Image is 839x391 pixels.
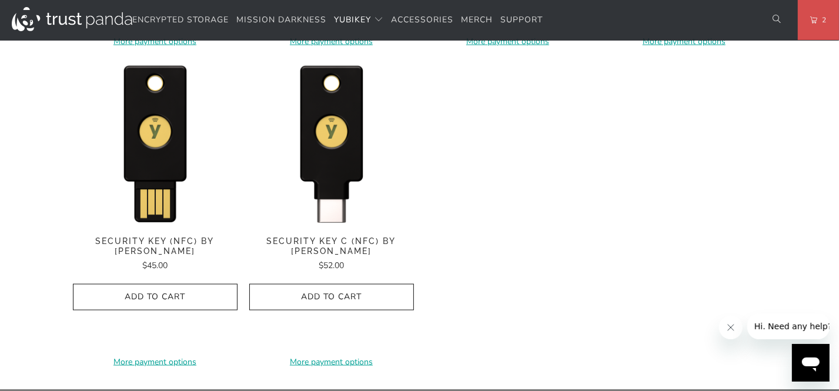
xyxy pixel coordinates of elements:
a: Support [500,6,543,34]
iframe: Button to launch messaging window [792,344,830,382]
button: Add to Cart [249,284,414,310]
iframe: Message from company [747,313,830,339]
span: Security Key (NFC) by [PERSON_NAME] [73,236,238,256]
span: Mission Darkness [236,14,326,25]
a: Encrypted Storage [132,6,229,34]
span: $45.00 [142,260,168,271]
a: Merch [461,6,493,34]
img: Trust Panda Australia [12,7,132,31]
a: Mission Darkness [236,6,326,34]
a: Security Key (NFC) by [PERSON_NAME] $45.00 [73,236,238,272]
img: Security Key (NFC) by Yubico - Trust Panda [73,60,238,225]
a: Security Key (NFC) by Yubico - Trust Panda Security Key (NFC) by Yubico - Trust Panda [73,60,238,225]
span: 2 [817,14,827,26]
a: More payment options [73,35,238,48]
iframe: Close message [719,316,743,339]
span: Merch [461,14,493,25]
button: Add to Cart [73,284,238,310]
span: YubiKey [334,14,371,25]
span: Support [500,14,543,25]
span: Add to Cart [85,292,225,302]
a: Security Key C (NFC) by [PERSON_NAME] $52.00 [249,236,414,272]
a: More payment options [249,356,414,369]
a: More payment options [426,35,590,48]
span: Security Key C (NFC) by [PERSON_NAME] [249,236,414,256]
a: Security Key C (NFC) by Yubico - Trust Panda Security Key C (NFC) by Yubico - Trust Panda [249,60,414,225]
span: Accessories [391,14,453,25]
a: More payment options [73,356,238,369]
a: More payment options [249,35,414,48]
a: Accessories [391,6,453,34]
span: Hi. Need any help? [7,8,85,18]
nav: Translation missing: en.navigation.header.main_nav [132,6,543,34]
span: Add to Cart [262,292,402,302]
span: $52.00 [319,260,344,271]
summary: YubiKey [334,6,383,34]
img: Security Key C (NFC) by Yubico - Trust Panda [249,60,414,225]
a: More payment options [602,35,767,48]
span: Encrypted Storage [132,14,229,25]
